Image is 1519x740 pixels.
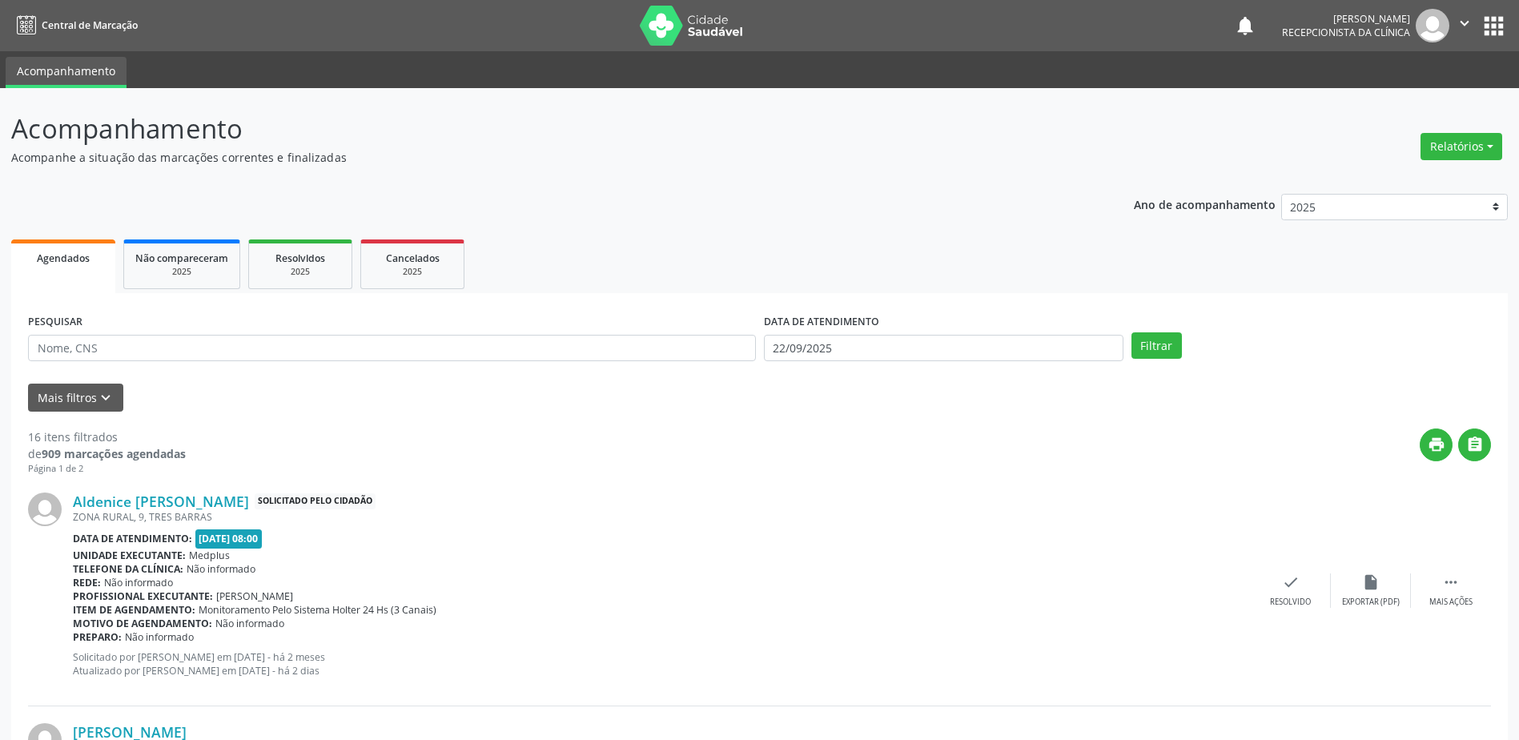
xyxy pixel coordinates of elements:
span: [PERSON_NAME] [216,589,293,603]
span: Resolvidos [275,251,325,265]
div: Exportar (PDF) [1342,597,1400,608]
span: Monitoramento Pelo Sistema Holter 24 Hs (3 Canais) [199,603,436,617]
label: PESQUISAR [28,310,82,335]
button:  [1458,428,1491,461]
b: Preparo: [73,630,122,644]
b: Telefone da clínica: [73,562,183,576]
b: Rede: [73,576,101,589]
b: Item de agendamento: [73,603,195,617]
span: Medplus [189,549,230,562]
span: Solicitado pelo cidadão [255,493,376,510]
span: [DATE] 08:00 [195,529,263,548]
button: apps [1480,12,1508,40]
b: Profissional executante: [73,589,213,603]
span: Cancelados [386,251,440,265]
span: Não informado [187,562,255,576]
span: Agendados [37,251,90,265]
label: DATA DE ATENDIMENTO [764,310,879,335]
p: Acompanhe a situação das marcações correntes e finalizadas [11,149,1059,166]
span: Não informado [215,617,284,630]
button: notifications [1234,14,1256,37]
a: Aldenice [PERSON_NAME] [73,493,249,510]
button: Filtrar [1131,332,1182,360]
input: Nome, CNS [28,335,756,362]
i: keyboard_arrow_down [97,389,115,407]
div: 2025 [372,266,452,278]
b: Data de atendimento: [73,532,192,545]
div: 16 itens filtrados [28,428,186,445]
button: Mais filtroskeyboard_arrow_down [28,384,123,412]
a: Acompanhamento [6,57,127,88]
div: Resolvido [1270,597,1311,608]
i:  [1442,573,1460,591]
span: Não informado [125,630,194,644]
p: Solicitado por [PERSON_NAME] em [DATE] - há 2 meses Atualizado por [PERSON_NAME] em [DATE] - há 2... [73,650,1251,678]
b: Motivo de agendamento: [73,617,212,630]
div: de [28,445,186,462]
div: [PERSON_NAME] [1282,12,1410,26]
img: img [28,493,62,526]
p: Ano de acompanhamento [1134,194,1276,214]
button:  [1449,9,1480,42]
i:  [1466,436,1484,453]
i:  [1456,14,1473,32]
i: insert_drive_file [1362,573,1380,591]
img: img [1416,9,1449,42]
i: print [1428,436,1445,453]
i: check [1282,573,1300,591]
span: Central de Marcação [42,18,138,32]
div: ZONA RURAL, 9, TRES BARRAS [73,510,1251,524]
b: Unidade executante: [73,549,186,562]
div: 2025 [260,266,340,278]
span: Recepcionista da clínica [1282,26,1410,39]
input: Selecione um intervalo [764,335,1123,362]
span: Não informado [104,576,173,589]
button: print [1420,428,1453,461]
p: Acompanhamento [11,109,1059,149]
div: Mais ações [1429,597,1473,608]
div: Página 1 de 2 [28,462,186,476]
span: Não compareceram [135,251,228,265]
a: Central de Marcação [11,12,138,38]
div: 2025 [135,266,228,278]
button: Relatórios [1421,133,1502,160]
strong: 909 marcações agendadas [42,446,186,461]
